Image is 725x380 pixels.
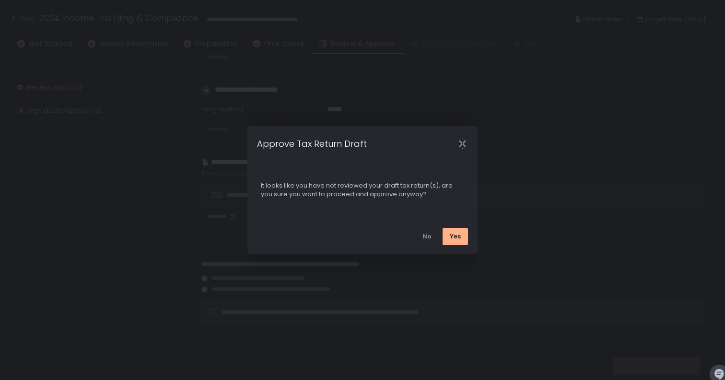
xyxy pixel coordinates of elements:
[447,138,478,149] div: Close
[443,228,468,245] button: Yes
[450,232,461,241] div: Yes
[422,232,432,241] div: No
[261,181,464,199] div: It looks like you have not reviewed your draft tax return(s), are you sure you want to proceed an...
[257,137,367,150] h1: Approve Tax Return Draft
[415,228,439,245] button: No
